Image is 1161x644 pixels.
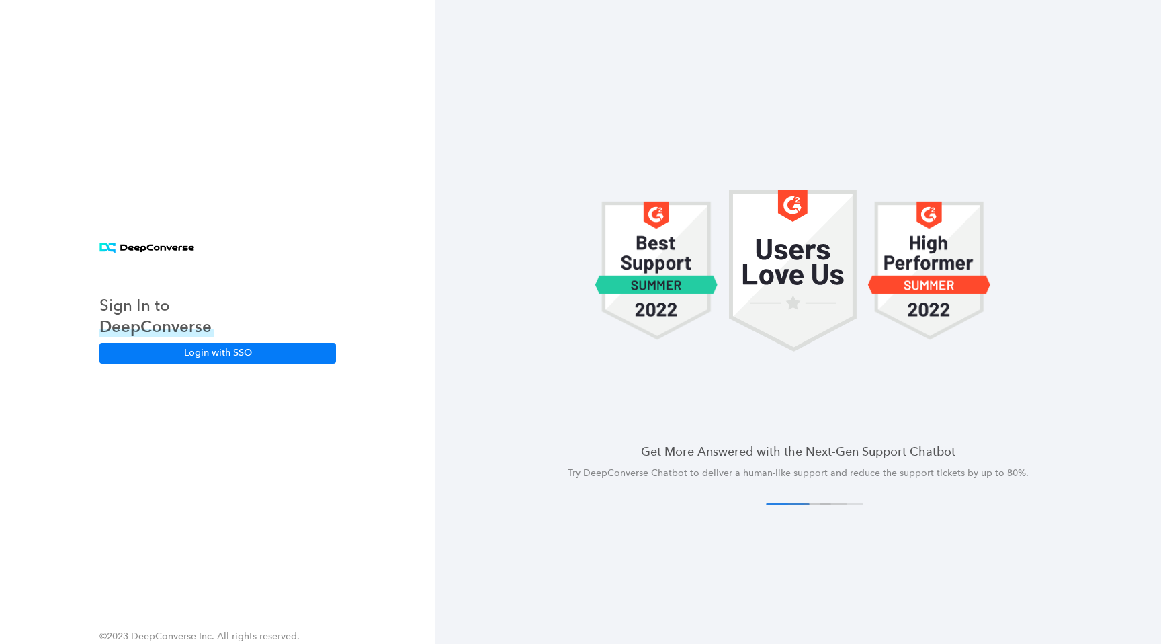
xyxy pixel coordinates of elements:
img: carousel 1 [595,190,718,352]
button: Login with SSO [99,343,336,363]
h3: DeepConverse [99,316,214,337]
button: 1 [766,503,810,505]
span: ©2023 DeepConverse Inc. All rights reserved. [99,631,300,642]
button: 4 [820,503,863,505]
img: horizontal logo [99,243,194,254]
button: 2 [787,503,831,505]
img: carousel 1 [729,190,857,352]
button: 3 [804,503,847,505]
h4: Get More Answered with the Next-Gen Support Chatbot [468,443,1129,460]
img: carousel 1 [867,190,991,352]
span: Try DeepConverse Chatbot to deliver a human-like support and reduce the support tickets by up to ... [568,467,1029,479]
h3: Sign In to [99,294,214,316]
